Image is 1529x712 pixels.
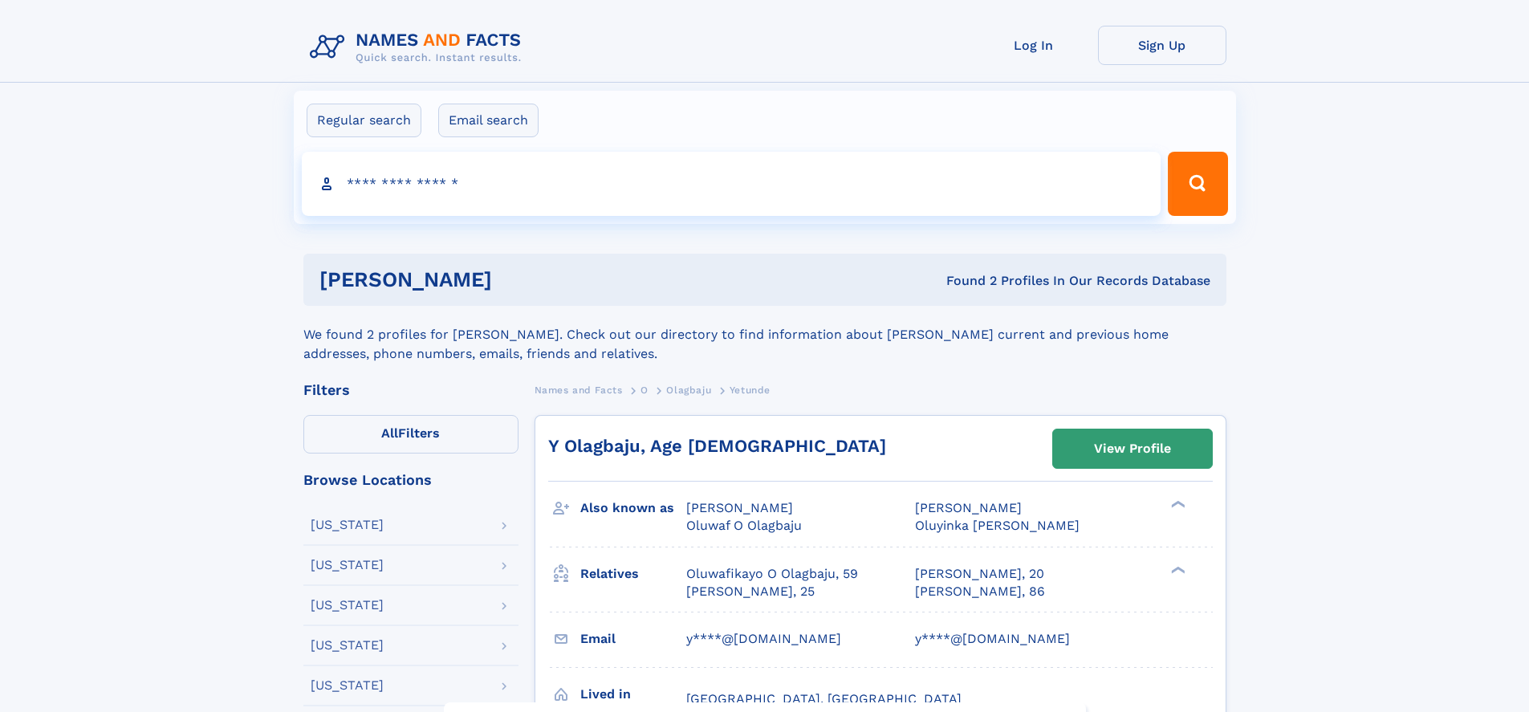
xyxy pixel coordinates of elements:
[548,436,886,456] a: Y Olagbaju, Age [DEMOGRAPHIC_DATA]
[719,272,1210,290] div: Found 2 Profiles In Our Records Database
[970,26,1098,65] a: Log In
[666,380,711,400] a: Olagbaju
[303,26,535,69] img: Logo Names and Facts
[311,519,384,531] div: [US_STATE]
[915,583,1045,600] a: [PERSON_NAME], 86
[381,425,398,441] span: All
[686,565,858,583] a: Oluwafikayo O Olagbaju, 59
[311,559,384,572] div: [US_STATE]
[640,380,649,400] a: O
[303,473,518,487] div: Browse Locations
[1094,430,1171,467] div: View Profile
[915,565,1044,583] a: [PERSON_NAME], 20
[580,625,686,653] h3: Email
[580,560,686,588] h3: Relatives
[666,384,711,396] span: Olagbaju
[311,599,384,612] div: [US_STATE]
[311,679,384,692] div: [US_STATE]
[1167,564,1186,575] div: ❯
[1168,152,1227,216] button: Search Button
[686,691,962,706] span: [GEOGRAPHIC_DATA], [GEOGRAPHIC_DATA]
[311,639,384,652] div: [US_STATE]
[915,518,1080,533] span: Oluyinka [PERSON_NAME]
[303,306,1226,364] div: We found 2 profiles for [PERSON_NAME]. Check out our directory to find information about [PERSON_...
[307,104,421,137] label: Regular search
[686,583,815,600] a: [PERSON_NAME], 25
[1167,499,1186,510] div: ❯
[438,104,539,137] label: Email search
[686,518,802,533] span: Oluwaf O Olagbaju
[640,384,649,396] span: O
[303,415,518,454] label: Filters
[580,681,686,708] h3: Lived in
[915,500,1022,515] span: [PERSON_NAME]
[730,384,771,396] span: Yetunde
[1098,26,1226,65] a: Sign Up
[303,383,518,397] div: Filters
[686,500,793,515] span: [PERSON_NAME]
[319,270,719,290] h1: [PERSON_NAME]
[580,494,686,522] h3: Also known as
[1053,429,1212,468] a: View Profile
[535,380,623,400] a: Names and Facts
[302,152,1161,216] input: search input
